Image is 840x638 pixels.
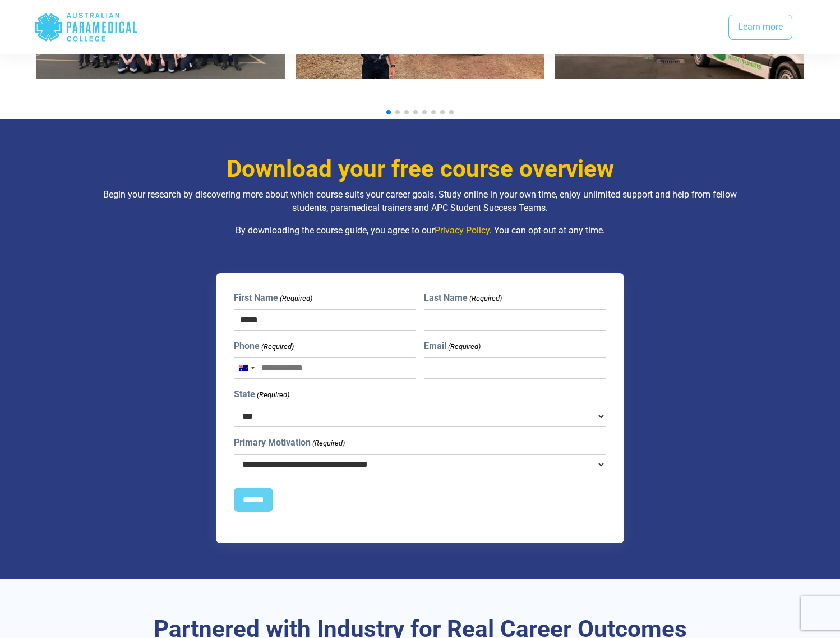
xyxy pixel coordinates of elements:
span: Go to slide 7 [440,110,445,114]
span: Go to slide 6 [431,110,436,114]
span: Go to slide 2 [395,110,400,114]
a: Learn more [728,15,792,40]
label: Email [424,339,481,353]
span: (Required) [468,293,502,304]
span: (Required) [256,389,290,401]
p: Begin your research by discovering more about which course suits your career goals. Study online ... [92,188,748,215]
button: Selected country [234,358,258,378]
label: Phone [234,339,294,353]
h3: Download your free course overview [92,155,748,183]
span: (Required) [447,341,481,352]
span: Go to slide 1 [386,110,391,114]
span: (Required) [312,438,345,449]
label: Primary Motivation [234,436,345,449]
span: Go to slide 8 [449,110,454,114]
span: Go to slide 3 [404,110,409,114]
span: Go to slide 5 [422,110,427,114]
a: Privacy Policy [435,225,490,236]
span: (Required) [261,341,294,352]
label: State [234,388,289,401]
label: Last Name [424,291,502,305]
span: (Required) [279,293,313,304]
label: First Name [234,291,312,305]
div: Australian Paramedical College [34,9,138,45]
p: By downloading the course guide, you agree to our . You can opt-out at any time. [92,224,748,237]
span: Go to slide 4 [413,110,418,114]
